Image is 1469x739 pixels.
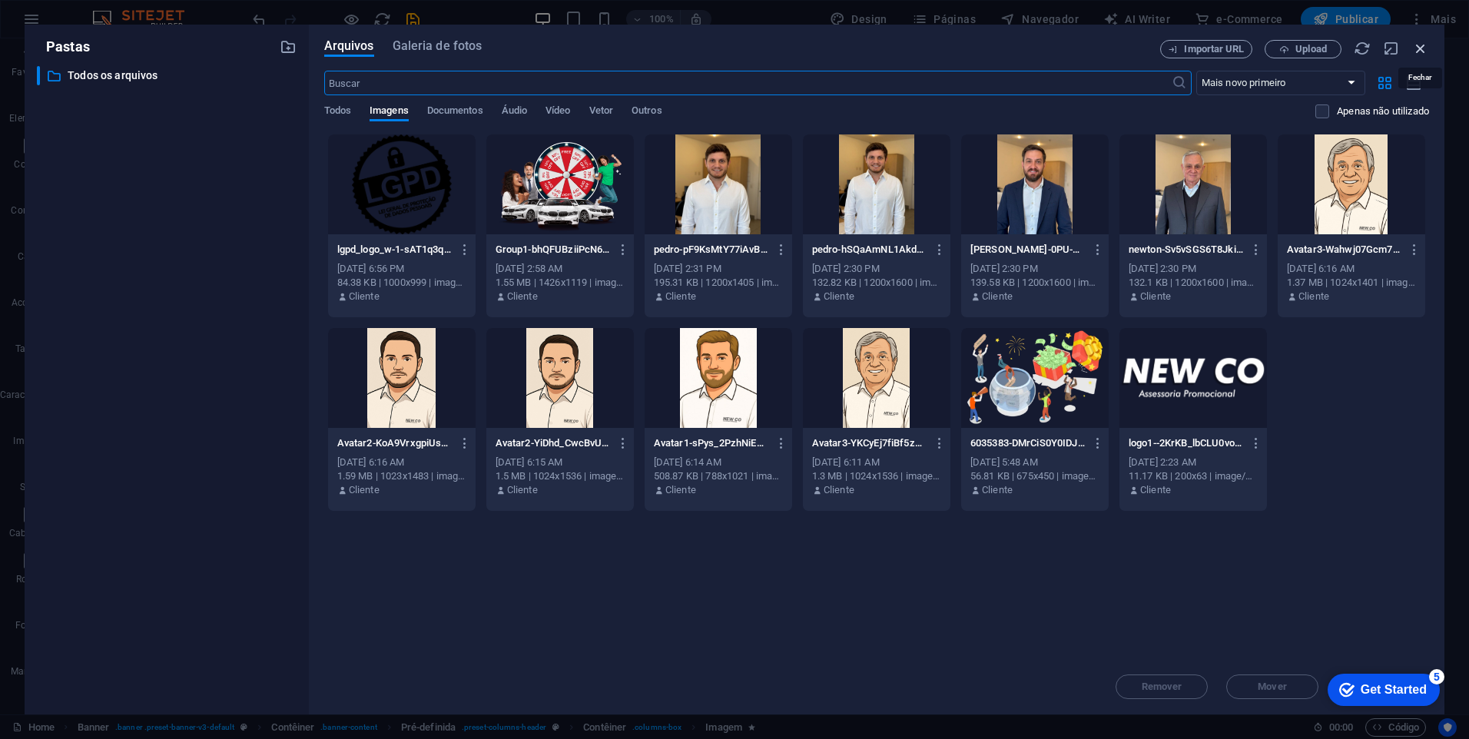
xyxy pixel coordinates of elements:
p: bruno-0PU-oprnJS7ukz_EEfv9LQ.jpeg [970,243,1086,257]
div: [DATE] 6:15 AM [496,456,625,469]
div: 5 [114,3,129,18]
div: Get Started 5 items remaining, 0% complete [12,8,124,40]
div: 56.81 KB | 675x450 | image/webp [970,469,1099,483]
span: Galeria de fotos [393,37,482,55]
div: [DATE] 5:48 AM [970,456,1099,469]
p: pedro-pF9KsMtY77iAvBDYFGcBlA.jpeg [654,243,769,257]
div: 132.82 KB | 1200x1600 | image/jpeg [812,276,941,290]
div: 1.59 MB | 1023x1483 | image/png [337,469,466,483]
div: 508.87 KB | 788x1021 | image/png [654,469,783,483]
i: Minimizar [1383,40,1400,57]
p: lgpd_logo_w-1-sAT1q3qxA0GzYXiPRdr-xg.png [337,243,453,257]
p: 6035383-DMrCiS0Y0IDJHDzSG1aDmA.webp [970,436,1086,450]
p: pedro-hSQaAmNL1Akd7I8e-F5HHQ.jpeg [812,243,927,257]
span: Upload [1295,45,1327,54]
span: Áudio [502,101,527,123]
p: logo1--2KrKB_lbCLU0vohBNNuwg.png [1129,436,1244,450]
div: Get Started [45,17,111,31]
div: 132.1 KB | 1200x1600 | image/jpeg [1129,276,1258,290]
div: [DATE] 2:23 AM [1129,456,1258,469]
span: Documentos [427,101,483,123]
p: Pastas [37,37,90,57]
p: Group1-bhQFUBziiPcN6Rry_pS7DA.png [496,243,611,257]
div: [DATE] 6:56 PM [337,262,466,276]
p: Cliente [982,483,1013,497]
p: Cliente [665,483,696,497]
p: Cliente [824,483,854,497]
div: 1.37 MB | 1024x1401 | image/png [1287,276,1416,290]
div: [DATE] 2:30 PM [970,262,1099,276]
button: Upload [1265,40,1341,58]
p: newton-Sv5vSGS6T8JkiVV_x1_r8Q.jpeg [1129,243,1244,257]
div: 195.31 KB | 1200x1405 | image/jpeg [654,276,783,290]
span: Todos [324,101,351,123]
div: [DATE] 2:58 AM [496,262,625,276]
div: [DATE] 6:16 AM [1287,262,1416,276]
div: [DATE] 6:14 AM [654,456,783,469]
p: Cliente [665,290,696,303]
p: Avatar3-Wahwj07Gcm7t3GsCbkAVeA.png [1287,243,1402,257]
input: Buscar [324,71,1172,95]
div: 1.5 MB | 1024x1536 | image/png [496,469,625,483]
span: Arquivos [324,37,374,55]
p: Cliente [982,290,1013,303]
div: 11.17 KB | 200x63 | image/png [1129,469,1258,483]
div: [DATE] 6:11 AM [812,456,941,469]
div: 84.38 KB | 1000x999 | image/png [337,276,466,290]
p: Cliente [1298,290,1329,303]
p: Cliente [349,290,380,303]
p: Cliente [507,290,538,303]
div: [DATE] 6:16 AM [337,456,466,469]
p: Exibe apenas arquivos que não estão em uso no website. Os arquivos adicionados durante esta sessã... [1337,104,1429,118]
div: 1.55 MB | 1426x1119 | image/png [496,276,625,290]
p: Avatar1-sPys_2PzhNiEsegroXLXuw.png [654,436,769,450]
span: Imagens [370,101,409,123]
i: Criar nova pasta [280,38,297,55]
div: ​ [37,66,40,85]
p: Avatar2-YiDhd_CwcBvUUW8MTUp27w.png [496,436,611,450]
span: Vetor [589,101,613,123]
p: Cliente [507,483,538,497]
div: 1.3 MB | 1024x1536 | image/png [812,469,941,483]
p: Avatar3-YKCyEj7fiBf5zgciHeOM8g.png [812,436,927,450]
p: Todos os arquivos [68,67,268,85]
button: Importar URL [1160,40,1252,58]
div: [DATE] 2:31 PM [654,262,783,276]
p: Cliente [824,290,854,303]
div: 139.58 KB | 1200x1600 | image/jpeg [970,276,1099,290]
div: [DATE] 2:30 PM [1129,262,1258,276]
p: Cliente [349,483,380,497]
span: Vídeo [545,101,570,123]
p: Avatar2-KoA9VrxgpiUsYCsKVm1NFg.png [337,436,453,450]
p: Cliente [1140,483,1171,497]
p: Cliente [1140,290,1171,303]
div: [DATE] 2:30 PM [812,262,941,276]
span: Outros [632,101,662,123]
span: Importar URL [1184,45,1244,54]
